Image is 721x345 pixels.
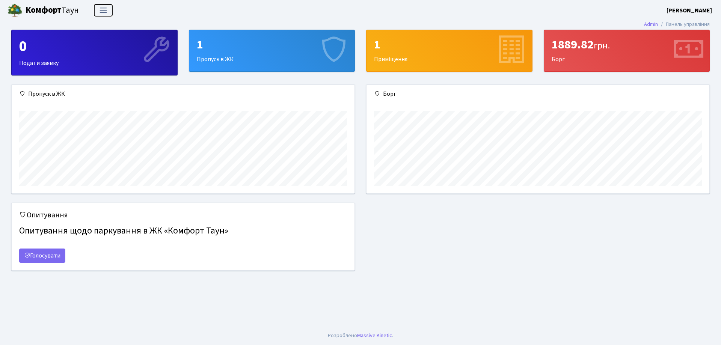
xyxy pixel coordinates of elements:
[633,17,721,32] nav: breadcrumb
[189,30,355,71] div: Пропуск в ЖК
[357,331,392,339] a: Massive Kinetic
[328,331,357,339] a: Розроблено
[374,38,525,52] div: 1
[19,38,170,56] div: 0
[19,249,65,263] a: Голосувати
[367,85,709,103] div: Борг
[552,38,702,52] div: 1889.82
[328,331,393,340] div: .
[658,20,710,29] li: Панель управління
[594,39,610,52] span: грн.
[12,85,354,103] div: Пропуск в ЖК
[366,30,532,72] a: 1Приміщення
[19,211,347,220] h5: Опитування
[26,4,79,17] span: Таун
[94,4,113,17] button: Переключити навігацію
[544,30,710,71] div: Борг
[367,30,532,71] div: Приміщення
[189,30,355,72] a: 1Пропуск в ЖК
[12,30,177,75] div: Подати заявку
[644,20,658,28] a: Admin
[8,3,23,18] img: logo.png
[19,223,347,240] h4: Опитування щодо паркування в ЖК «Комфорт Таун»
[26,4,62,16] b: Комфорт
[197,38,347,52] div: 1
[667,6,712,15] a: [PERSON_NAME]
[11,30,178,75] a: 0Подати заявку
